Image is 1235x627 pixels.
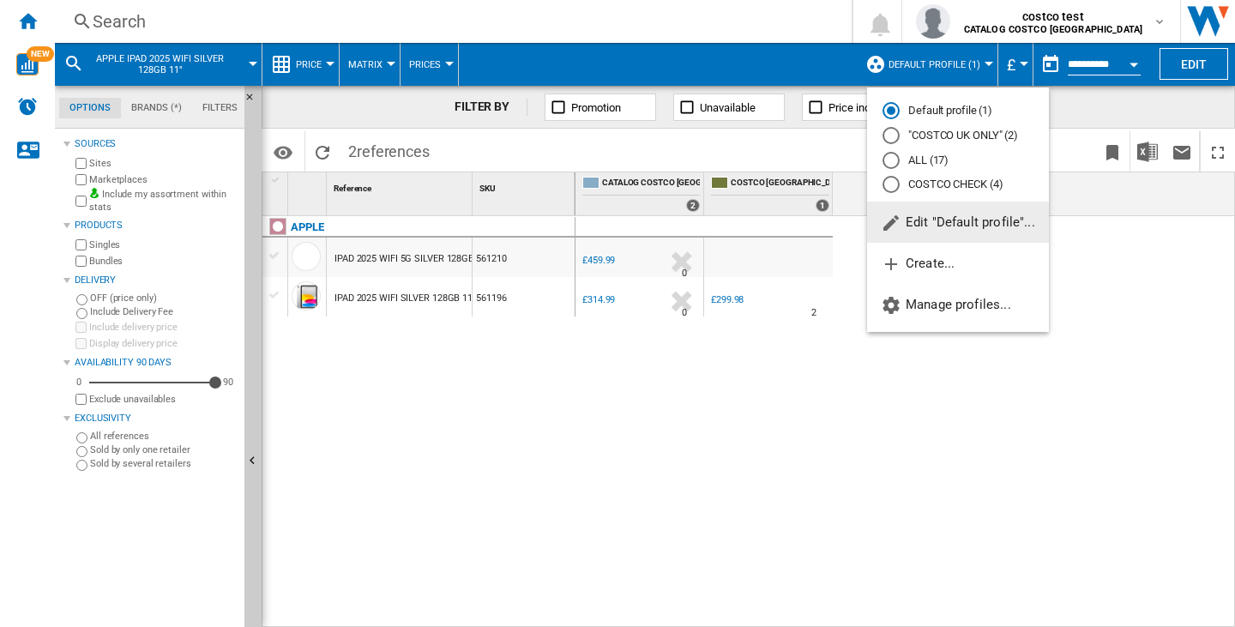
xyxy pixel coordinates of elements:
[881,297,1011,312] span: Manage profiles...
[881,256,955,271] span: Create...
[883,177,1033,193] md-radio-button: COSTCO CHECK (4)
[883,128,1033,144] md-radio-button: "COSTCO UK ONLY" (2)
[883,152,1033,168] md-radio-button: ALL (17)
[881,214,1035,230] span: Edit "Default profile"...
[883,103,1033,119] md-radio-button: Default profile (1)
